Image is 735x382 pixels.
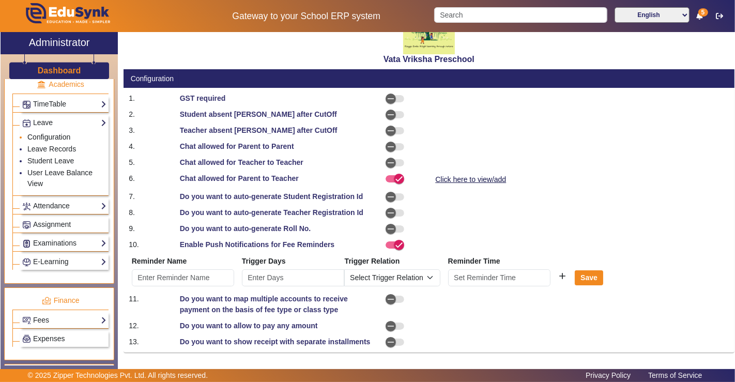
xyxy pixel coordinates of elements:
[132,269,234,287] input: Enter Reminder Name
[27,169,93,188] a: User Leave Balance View
[174,93,378,104] div: GST required
[174,337,378,347] div: Do you want to show receipt with separate installments
[174,207,378,218] div: Do you want to auto-generate Teacher Registration Id
[12,79,109,90] p: Academics
[174,223,378,234] div: Do you want to auto-generate Roll No.
[124,207,175,218] div: 8.
[27,157,74,165] a: Student Leave
[434,7,607,23] input: Search
[441,255,551,267] th: Reminder Time
[33,220,71,228] span: Assignment
[557,271,568,281] mat-icon: add
[37,65,82,76] a: Dashboard
[174,294,378,315] div: Do you want to map multiple accounts to receive payment on the basis of fee type or class type
[27,133,70,141] a: Configuration
[124,93,175,104] div: 1.
[174,239,378,250] div: Enable Push Notifications for Fee Reminders
[643,369,707,382] a: Terms of Service
[33,334,65,343] span: Expenses
[27,145,76,153] a: Leave Records
[242,269,344,287] input: Enter Days
[124,294,175,315] div: 11.
[174,320,378,331] div: Do you want to allow to pay any amount
[124,157,175,168] div: 5.
[124,239,175,250] div: 10.
[1,32,118,54] a: Administrator
[124,54,734,64] h2: Vata Vriksha Preschool
[174,157,378,168] div: Chat allowed for Teacher to Teacher
[37,80,46,89] img: academic.png
[698,8,708,17] span: 5
[174,191,378,202] div: Do you want to auto-generate Student Registration Id
[434,173,507,186] a: Click here to view/add
[124,125,175,136] div: 3.
[580,369,636,382] a: Privacy Policy
[124,223,175,234] div: 9.
[124,191,175,202] div: 7.
[42,296,51,305] img: finance.png
[22,333,106,345] a: Expenses
[344,255,441,267] th: Trigger Relation
[29,36,90,49] h2: Administrator
[124,320,175,331] div: 12.
[38,66,81,75] h3: Dashboard
[23,335,30,343] img: Payroll.png
[575,270,604,286] button: Save
[22,219,106,231] a: Assignment
[124,173,175,186] div: 6.
[131,255,241,267] th: Reminder Name
[241,255,344,267] th: Trigger Days
[124,109,175,120] div: 2.
[12,295,109,306] p: Finance
[174,141,378,152] div: Chat allowed for Parent to Parent
[23,221,30,229] img: Assignments.png
[28,370,208,381] p: © 2025 Zipper Technologies Pvt. Ltd. All rights reserved.
[174,109,378,120] div: Student absent [PERSON_NAME] after CutOff
[174,125,378,136] div: Teacher absent [PERSON_NAME] after CutOff
[448,269,550,287] input: Set Reminder Time
[174,173,378,186] div: Chat allowed for Parent to Teacher
[124,141,175,152] div: 4.
[124,337,175,347] div: 13.
[190,11,423,22] h5: Gateway to your School ERP system
[131,73,174,84] div: Configuration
